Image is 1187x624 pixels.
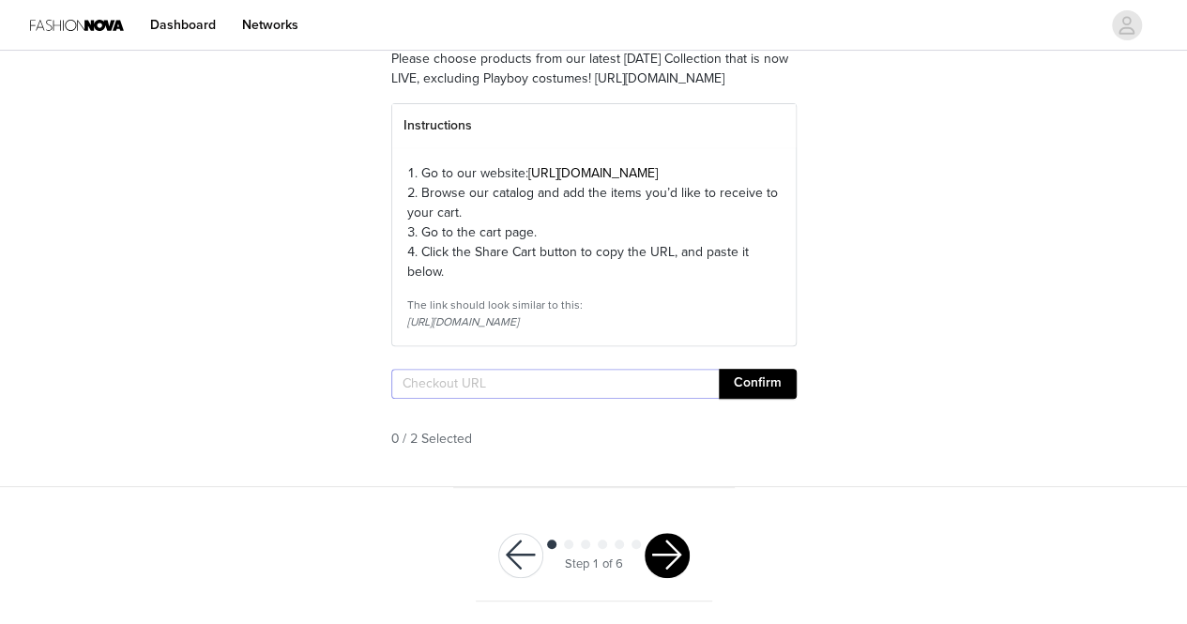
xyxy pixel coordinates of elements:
a: Dashboard [139,4,227,46]
a: [URL][DOMAIN_NAME] [528,165,658,181]
div: avatar [1118,10,1135,40]
p: 2. Browse our catalog and add the items you’d like to receive to your cart. [407,183,781,222]
p: 4. Click the Share Cart button to copy the URL, and paste it below. [407,242,781,282]
div: Instructions [392,104,796,147]
p: 1. Go to our website: [407,163,781,183]
div: [URL][DOMAIN_NAME] [407,313,781,330]
button: Confirm [719,369,797,399]
p: Please choose products from our latest [DATE] Collection that is now LIVE, excluding Playboy cost... [391,49,797,88]
p: 3. Go to the cart page. [407,222,781,242]
span: 0 / 2 Selected [391,429,472,449]
img: Fashion Nova Logo [30,4,124,46]
input: Checkout URL [391,369,719,399]
div: The link should look similar to this: [407,297,781,313]
div: Step 1 of 6 [565,556,623,574]
a: Networks [231,4,310,46]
